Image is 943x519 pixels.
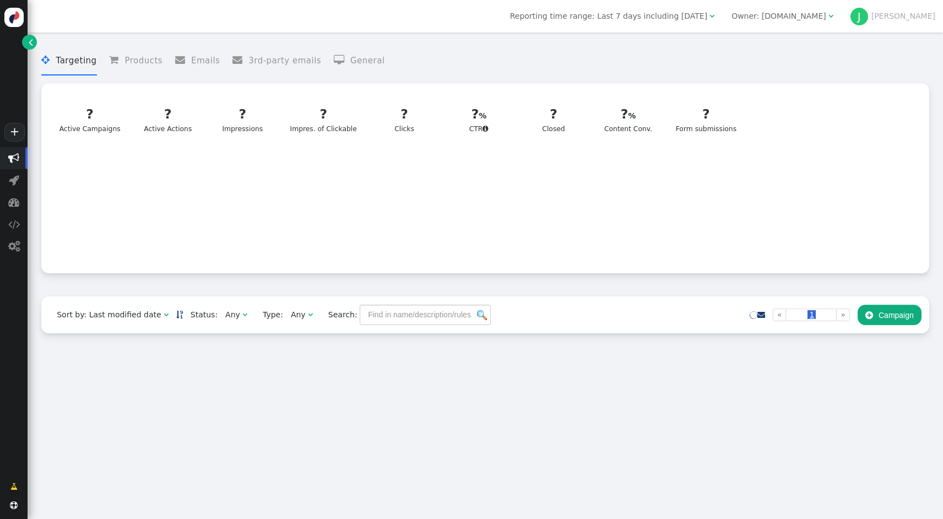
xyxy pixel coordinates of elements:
[232,55,248,65] span: 
[445,98,513,141] a: ?CTR
[527,105,581,134] div: Closed
[334,55,350,65] span: 
[452,105,506,134] div: CTR
[41,46,96,75] li: Targeting
[290,105,357,124] div: ?
[164,311,169,318] span: 
[452,105,506,124] div: ?
[59,105,121,134] div: Active Campaigns
[321,310,357,319] span: Search:
[676,105,736,134] div: Form submissions
[209,98,277,141] a: ?Impressions
[850,12,935,20] a: J[PERSON_NAME]
[10,481,18,493] span: 
[176,311,183,318] span: Sorted in descending order
[669,98,743,141] a: ?Form submissions
[215,105,270,134] div: Impressions
[141,105,196,134] div: Active Actions
[858,305,922,325] button: Campaign
[8,241,20,252] span: 
[360,305,491,325] input: Find in name/description/rules
[255,309,283,321] span: Type:
[377,105,432,134] div: Clicks
[215,105,270,124] div: ?
[175,55,191,65] span: 
[59,105,121,124] div: ?
[9,175,19,186] span: 
[850,8,868,25] div: J
[4,123,24,142] a: +
[377,105,432,124] div: ?
[141,105,196,124] div: ?
[290,105,357,134] div: Impres. of Clickable
[175,46,220,75] li: Emails
[601,105,655,134] div: Content Conv.
[10,501,18,509] span: 
[731,10,826,22] div: Owner: [DOMAIN_NAME]
[773,309,787,321] a: «
[52,98,127,141] a: ?Active Campaigns
[334,46,385,75] li: General
[283,98,364,141] a: ?Impres. of Clickable
[109,55,124,65] span: 
[594,98,662,141] a: ?Content Conv.
[370,98,438,141] a: ?Clicks
[836,309,850,321] a: »
[8,219,20,230] span: 
[41,55,56,65] span: 
[757,311,765,318] span: 
[29,36,33,48] span: 
[519,98,587,141] a: ?Closed
[3,477,25,496] a: 
[183,309,218,321] span: Status:
[8,153,19,164] span: 
[291,309,306,321] div: Any
[477,310,487,320] img: icon_search.png
[828,12,833,20] span: 
[4,8,24,27] img: logo-icon.svg
[57,309,161,321] div: Sort by: Last modified date
[176,310,183,319] a: 
[242,311,247,318] span: 
[676,105,736,124] div: ?
[807,310,816,319] span: 1
[109,46,162,75] li: Products
[22,35,37,50] a: 
[8,197,19,208] span: 
[308,311,313,318] span: 
[865,311,873,320] span: 
[601,105,655,124] div: ?
[510,12,707,20] span: Reporting time range: Last 7 days including [DATE]
[757,310,765,319] a: 
[709,12,714,20] span: 
[134,98,202,141] a: ?Active Actions
[232,46,321,75] li: 3rd-party emails
[483,125,489,132] span: 
[225,309,240,321] div: Any
[527,105,581,124] div: ?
